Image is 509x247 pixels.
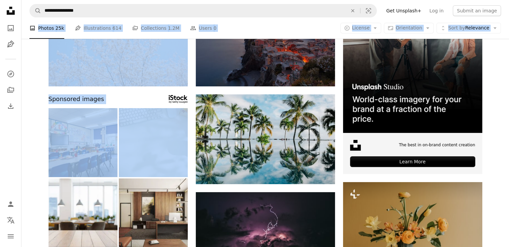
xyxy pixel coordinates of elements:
img: water reflection of coconut palm trees [196,94,335,184]
a: Collections [4,83,17,97]
a: Photos [4,21,17,35]
span: 0 [214,24,217,32]
a: Illustrations [4,37,17,51]
a: Collections 1.2M [132,17,179,39]
span: License [352,25,370,30]
a: Users 0 [190,17,217,39]
button: Submit an image [453,5,501,16]
a: water reflection of coconut palm trees [196,136,335,142]
form: Find visuals sitewide [29,4,377,17]
a: Get Unsplash+ [382,5,425,16]
button: Visual search [360,4,376,17]
a: a tree with white flowers against a blue sky [49,37,188,43]
span: 1.2M [168,24,179,32]
a: Illustrations 614 [75,17,121,39]
span: Relevance [448,25,489,31]
span: Sponsored images [49,94,104,104]
div: Learn More [350,156,475,167]
span: Orientation [396,25,422,30]
a: Explore [4,67,17,81]
a: photography of lightning storm [196,235,335,241]
a: Log in / Sign up [4,197,17,211]
span: 614 [112,24,121,32]
button: Language [4,214,17,227]
a: Download History [4,99,17,113]
button: Clear [345,4,360,17]
a: aerial view of village on mountain cliff during orange sunset [196,37,335,43]
button: Menu [4,230,17,243]
button: Search Unsplash [30,4,41,17]
span: The best in on-brand content creation [399,142,475,148]
button: License [340,23,381,33]
img: file-1631678316303-ed18b8b5cb9cimage [350,140,361,151]
button: Sort byRelevance [436,23,501,33]
a: Home — Unsplash [4,4,17,19]
img: Empty Classroom [49,108,117,177]
button: Orientation [384,23,434,33]
img: Top view white office desk with keyboard, coffee cup, headphone and stationery. [119,108,188,177]
a: Log in [425,5,447,16]
a: a vase filled with yellow flowers on top of a white table [343,225,482,231]
span: Sort by [448,25,465,30]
